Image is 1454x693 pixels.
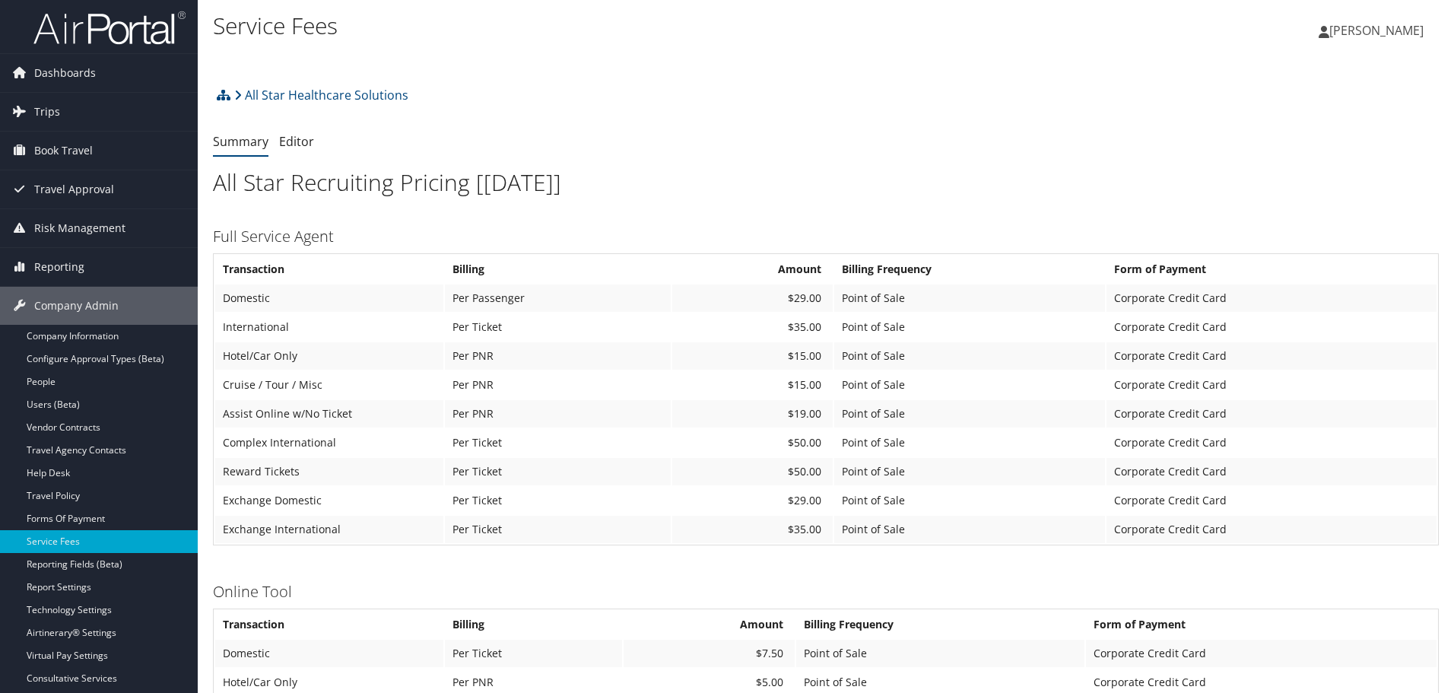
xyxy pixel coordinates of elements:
[1106,400,1437,428] td: Corporate Credit Card
[672,256,833,283] th: Amount
[1086,640,1437,667] td: Corporate Credit Card
[215,487,443,514] td: Exchange Domestic
[213,581,1439,602] h3: Online Tool
[834,516,1105,543] td: Point of Sale
[1329,22,1424,39] span: [PERSON_NAME]
[672,342,833,370] td: $15.00
[1106,487,1437,514] td: Corporate Credit Card
[445,458,671,485] td: Per Ticket
[1106,371,1437,399] td: Corporate Credit Card
[796,611,1084,638] th: Billing Frequency
[445,313,671,341] td: Per Ticket
[445,285,671,312] td: Per Passenger
[796,640,1084,667] td: Point of Sale
[1106,516,1437,543] td: Corporate Credit Card
[215,458,443,485] td: Reward Tickets
[33,10,186,46] img: airportal-logo.png
[34,54,96,92] span: Dashboards
[1086,611,1437,638] th: Form of Payment
[445,487,671,514] td: Per Ticket
[215,400,443,428] td: Assist Online w/No Ticket
[279,133,314,150] a: Editor
[1106,256,1437,283] th: Form of Payment
[445,516,671,543] td: Per Ticket
[672,400,833,428] td: $19.00
[445,611,622,638] th: Billing
[834,400,1105,428] td: Point of Sale
[1319,8,1439,53] a: [PERSON_NAME]
[1106,313,1437,341] td: Corporate Credit Card
[1106,458,1437,485] td: Corporate Credit Card
[215,342,443,370] td: Hotel/Car Only
[34,287,119,325] span: Company Admin
[213,226,1439,247] h3: Full Service Agent
[34,209,125,247] span: Risk Management
[834,256,1105,283] th: Billing Frequency
[34,170,114,208] span: Travel Approval
[672,371,833,399] td: $15.00
[624,640,795,667] td: $7.50
[1106,429,1437,456] td: Corporate Credit Card
[234,80,408,110] a: All Star Healthcare Solutions
[1106,342,1437,370] td: Corporate Credit Card
[834,371,1105,399] td: Point of Sale
[834,313,1105,341] td: Point of Sale
[215,313,443,341] td: International
[445,400,671,428] td: Per PNR
[834,429,1105,456] td: Point of Sale
[215,516,443,543] td: Exchange International
[213,10,1030,42] h1: Service Fees
[213,133,268,150] a: Summary
[672,313,833,341] td: $35.00
[445,429,671,456] td: Per Ticket
[834,342,1105,370] td: Point of Sale
[34,248,84,286] span: Reporting
[445,342,671,370] td: Per PNR
[34,93,60,131] span: Trips
[834,458,1105,485] td: Point of Sale
[834,285,1105,312] td: Point of Sale
[215,285,443,312] td: Domestic
[672,487,833,514] td: $29.00
[672,285,833,312] td: $29.00
[215,256,443,283] th: Transaction
[1106,285,1437,312] td: Corporate Credit Card
[213,167,1439,199] h1: All Star Recruiting Pricing [[DATE]]
[34,132,93,170] span: Book Travel
[672,516,833,543] td: $35.00
[445,640,622,667] td: Per Ticket
[215,371,443,399] td: Cruise / Tour / Misc
[215,429,443,456] td: Complex International
[445,256,671,283] th: Billing
[672,429,833,456] td: $50.00
[215,611,443,638] th: Transaction
[215,640,443,667] td: Domestic
[672,458,833,485] td: $50.00
[834,487,1105,514] td: Point of Sale
[445,371,671,399] td: Per PNR
[624,611,795,638] th: Amount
